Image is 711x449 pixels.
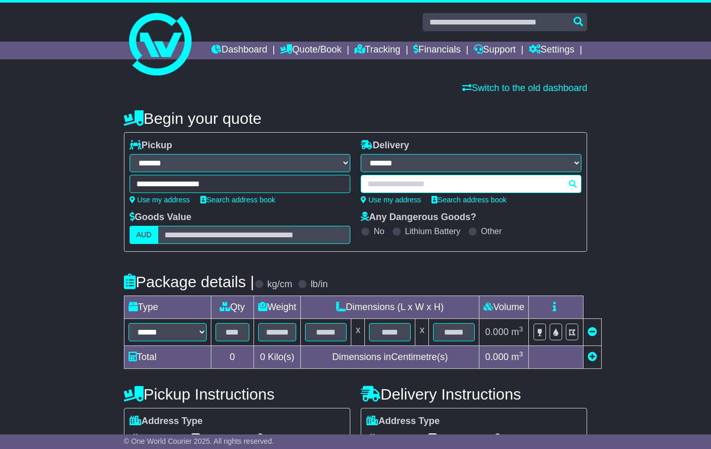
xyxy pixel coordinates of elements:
span: m [511,352,523,362]
a: Financials [413,42,461,59]
td: 0 [211,346,253,369]
label: Goods Value [130,212,192,223]
label: Pickup [130,140,172,151]
typeahead: Please provide city [361,175,581,193]
h4: Package details | [124,273,255,290]
a: Use my address [130,196,190,204]
sup: 3 [519,325,523,333]
td: Kilo(s) [253,346,301,369]
a: Use my address [361,196,421,204]
a: Remove this item [588,327,597,337]
span: Air & Sea Depot [255,430,325,446]
h4: Begin your quote [124,110,588,127]
h4: Pickup Instructions [124,386,350,403]
a: Search address book [200,196,275,204]
a: Dashboard [211,42,267,59]
span: Air & Sea Depot [492,430,563,446]
td: Dimensions in Centimetre(s) [301,346,479,369]
span: Residential [130,430,180,446]
label: Delivery [361,140,409,151]
a: Switch to the old dashboard [462,83,587,93]
label: No [374,226,384,236]
td: x [351,319,365,346]
a: Settings [529,42,575,59]
td: x [415,319,429,346]
label: Any Dangerous Goods? [361,212,476,223]
td: Weight [253,296,301,319]
span: 0.000 [485,352,509,362]
span: m [511,327,523,337]
a: Quote/Book [280,42,341,59]
span: © One World Courier 2025. All rights reserved. [124,437,274,445]
label: Address Type [130,416,203,427]
label: Lithium Battery [405,226,461,236]
sup: 3 [519,350,523,358]
td: Volume [479,296,529,319]
span: Residential [366,430,417,446]
a: Search address book [431,196,506,204]
td: Total [124,346,211,369]
td: Qty [211,296,253,319]
td: Dimensions (L x W x H) [301,296,479,319]
a: Support [474,42,516,59]
label: Address Type [366,416,440,427]
span: Commercial [427,430,481,446]
label: lb/in [311,279,328,290]
a: Add new item [588,352,597,362]
label: AUD [130,226,159,244]
h4: Delivery Instructions [361,386,587,403]
label: kg/cm [268,279,293,290]
span: Commercial [191,430,245,446]
span: 0.000 [485,327,509,337]
td: Type [124,296,211,319]
label: Other [481,226,502,236]
a: Tracking [354,42,400,59]
span: 0 [260,352,265,362]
